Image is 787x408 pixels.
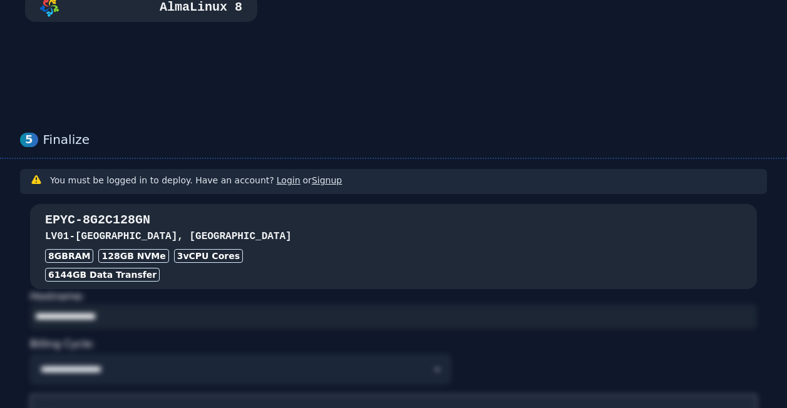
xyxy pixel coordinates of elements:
div: Finalize [43,132,767,148]
a: Login [277,175,301,185]
h3: EPYC-8G2C128GN [45,212,742,229]
div: 3 vCPU Cores [174,249,243,263]
div: 128 GB NVMe [98,249,168,263]
a: Signup [312,175,342,185]
div: Billing Cycle: [30,334,757,354]
div: Hostname: [30,289,757,329]
div: 6144 GB Data Transfer [45,268,160,282]
div: 8GB RAM [45,249,93,263]
h3: LV01 - [GEOGRAPHIC_DATA], [GEOGRAPHIC_DATA] [45,229,742,244]
div: 5 [20,133,38,147]
h3: You must be logged in to deploy. Have an account? or [50,174,342,186]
